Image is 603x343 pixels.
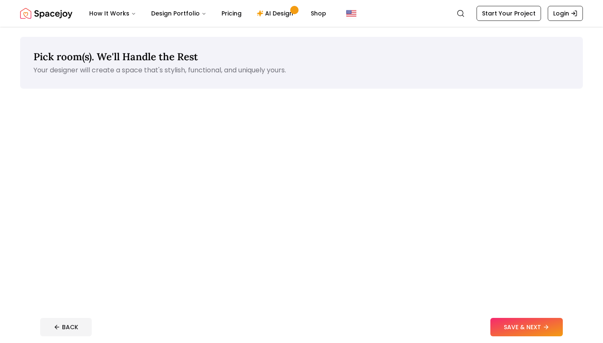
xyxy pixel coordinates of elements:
[304,5,333,22] a: Shop
[144,5,213,22] button: Design Portfolio
[548,6,583,21] a: Login
[20,5,72,22] a: Spacejoy
[477,6,541,21] a: Start Your Project
[346,8,356,18] img: United States
[33,65,569,75] p: Your designer will create a space that's stylish, functional, and uniquely yours.
[40,318,92,336] button: BACK
[250,5,302,22] a: AI Design
[490,318,563,336] button: SAVE & NEXT
[33,50,198,63] span: Pick room(s). We'll Handle the Rest
[82,5,333,22] nav: Main
[215,5,248,22] a: Pricing
[82,5,143,22] button: How It Works
[20,5,72,22] img: Spacejoy Logo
